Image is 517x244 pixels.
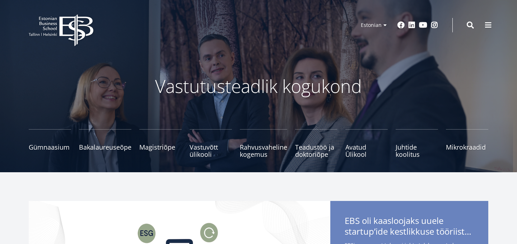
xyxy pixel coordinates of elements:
[68,75,449,97] p: Vastutusteadlik kogukond
[431,22,438,29] a: Instagram
[446,144,488,151] span: Mikrokraadid
[29,129,71,158] a: Gümnaasium
[240,144,287,158] span: Rahvusvaheline kogemus
[345,144,388,158] span: Avatud Ülikool
[295,144,337,158] span: Teadustöö ja doktoriõpe
[408,22,415,29] a: Linkedin
[396,129,438,158] a: Juhtide koolitus
[79,129,131,158] a: Bakalaureuseõpe
[190,129,232,158] a: Vastuvõtt ülikooli
[79,144,131,151] span: Bakalaureuseõpe
[240,129,287,158] a: Rahvusvaheline kogemus
[295,129,337,158] a: Teadustöö ja doktoriõpe
[396,144,438,158] span: Juhtide koolitus
[190,144,232,158] span: Vastuvõtt ülikooli
[139,144,182,151] span: Magistriõpe
[419,22,427,29] a: Youtube
[397,22,405,29] a: Facebook
[345,215,474,239] span: EBS oli kaasloojaks uuele
[345,226,474,237] span: startup’ide kestlikkuse tööriistakastile
[446,129,488,158] a: Mikrokraadid
[29,144,71,151] span: Gümnaasium
[345,129,388,158] a: Avatud Ülikool
[139,129,182,158] a: Magistriõpe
